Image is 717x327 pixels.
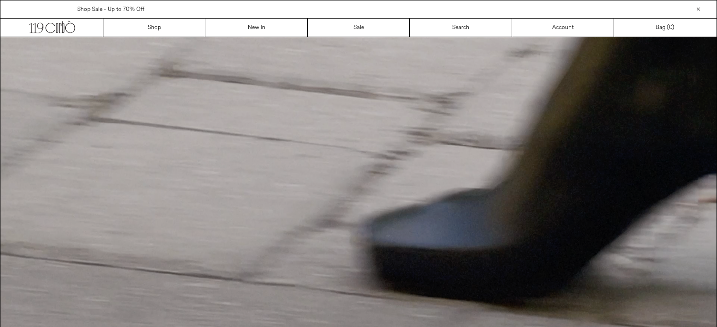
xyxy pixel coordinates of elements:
[103,19,205,37] a: Shop
[77,6,144,13] a: Shop Sale - Up to 70% Off
[669,23,674,32] span: )
[205,19,307,37] a: New In
[614,19,716,37] a: Bag ()
[410,19,512,37] a: Search
[669,24,672,31] span: 0
[512,19,614,37] a: Account
[308,19,410,37] a: Sale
